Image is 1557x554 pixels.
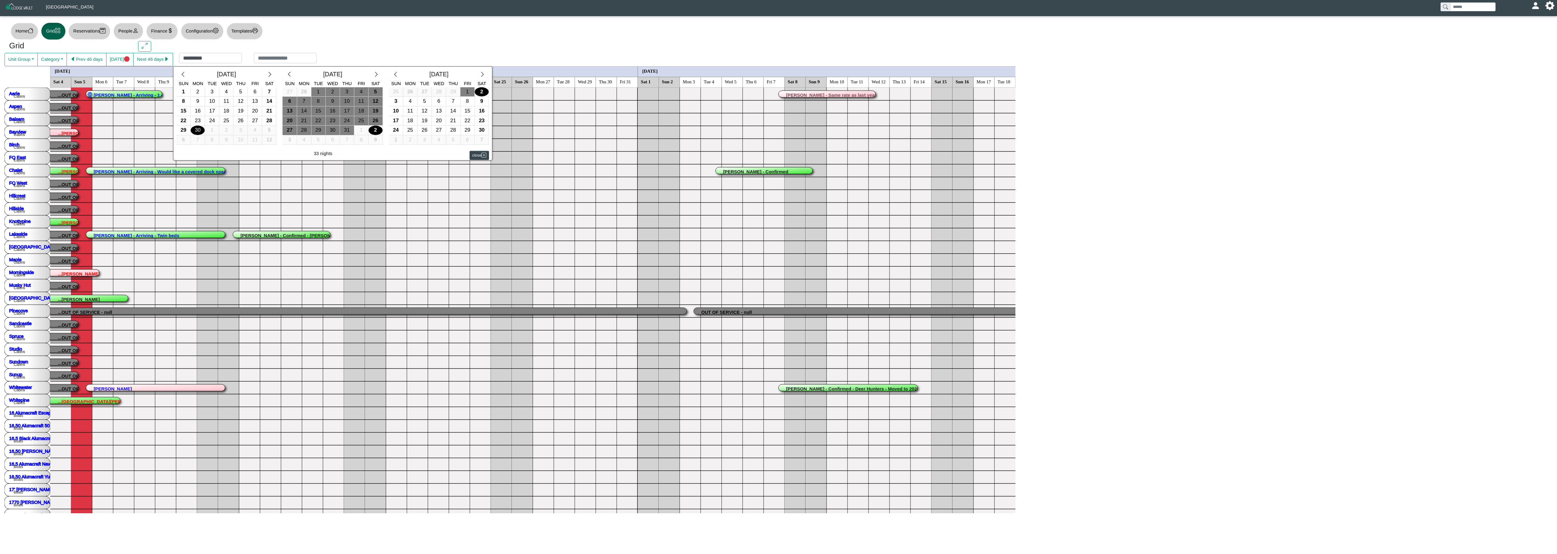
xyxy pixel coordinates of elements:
div: 6 [283,97,296,106]
button: chevron right [263,70,276,81]
div: 1 [311,87,325,97]
div: 15 [176,106,190,116]
div: 11 [219,97,233,106]
div: 22 [311,116,325,126]
button: 10 [389,106,403,116]
span: Sat [265,81,274,86]
button: 27 [418,87,432,97]
div: 1 [176,87,190,97]
button: 10 [205,97,219,106]
button: 24 [205,116,219,126]
span: Sat [371,81,380,86]
button: 2 [475,87,489,97]
div: [DATE] [402,70,476,81]
div: 19 [234,106,248,116]
div: 17 [340,106,354,116]
span: Fri [464,81,471,86]
div: 29 [176,126,190,135]
button: 2 [191,87,205,97]
button: 15 [311,106,326,116]
div: 13 [432,106,446,116]
button: 7 [475,135,489,145]
button: 9 [475,97,489,106]
div: 18 [403,116,417,126]
button: 28 [446,126,460,135]
div: 16 [191,106,205,116]
div: 3 [418,135,432,145]
button: 16 [475,106,489,116]
span: Mon [405,81,416,86]
button: 1 [460,87,475,97]
div: 22 [176,116,190,126]
button: 7 [446,97,460,106]
button: chevron left [389,70,402,81]
button: 28 [262,116,276,126]
button: 9 [191,97,205,106]
svg: chevron left [286,71,292,77]
span: Tue [420,81,429,86]
button: 30 [326,126,340,135]
div: 25 [403,126,417,135]
span: Thu [449,81,458,86]
button: 24 [389,126,403,135]
div: 14 [262,97,276,106]
button: 27 [283,87,297,97]
div: 23 [475,116,489,126]
div: 1 [460,87,474,97]
button: 4 [432,135,446,145]
div: 6 [432,97,446,106]
button: 5 [418,97,432,106]
div: 5 [234,87,248,97]
div: 6 [248,87,262,97]
div: 15 [311,106,325,116]
button: 7 [297,97,311,106]
button: 4 [354,87,369,97]
button: 9 [219,135,234,145]
button: 6 [326,135,340,145]
button: 5 [311,135,326,145]
button: 6 [460,135,475,145]
button: 21 [446,116,460,126]
svg: chevron right [373,71,379,77]
span: Fri [251,81,259,86]
button: 12 [369,97,383,106]
button: 7 [262,87,276,97]
button: 2 [326,87,340,97]
button: 14 [297,106,311,116]
div: 3 [283,135,296,145]
button: closex square [470,151,489,160]
button: 3 [205,87,219,97]
span: Wed [221,81,232,86]
div: 14 [446,106,460,116]
button: 12 [418,106,432,116]
div: 27 [283,126,296,135]
div: 12 [262,135,276,145]
div: 19 [369,106,383,116]
div: 3 [340,87,354,97]
button: 28 [297,126,311,135]
div: 25 [354,116,368,126]
button: 3 [389,97,403,106]
h6: 33 nights [314,151,332,156]
button: 6 [283,97,297,106]
span: Mon [299,81,310,86]
div: 21 [262,106,276,116]
div: 11 [248,135,262,145]
button: 29 [176,126,191,135]
div: 1 [205,126,219,135]
div: 5 [446,135,460,145]
button: 10 [340,97,354,106]
button: 27 [248,116,262,126]
button: 26 [403,87,418,97]
button: 29 [446,87,460,97]
button: 23 [191,116,205,126]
